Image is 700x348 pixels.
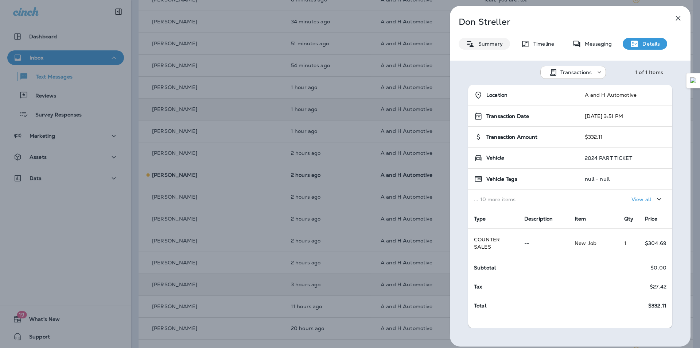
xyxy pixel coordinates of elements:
span: Subtotal [474,264,496,271]
span: Location [486,92,507,98]
span: Qty [624,215,633,222]
span: Transaction Date [486,113,529,119]
td: [DATE] 3:51 PM [579,106,673,127]
span: 1 [624,240,626,246]
div: 1 of 1 Items [635,69,663,75]
span: Vehicle Tags [486,176,517,182]
span: Item [575,215,586,222]
p: Summary [475,41,503,47]
span: Tax [474,283,482,290]
p: Messaging [581,41,612,47]
span: Type [474,215,486,222]
span: Price [645,215,657,222]
p: Don Streller [459,17,658,27]
span: COUNTER SALES [474,236,500,250]
span: Total [474,302,486,309]
td: $332.11 [579,127,673,148]
span: Transaction Amount [486,134,538,140]
p: 2024 PART TICKET [585,155,632,161]
p: Transactions [560,69,592,75]
td: A and H Automotive [579,85,673,106]
span: Vehicle [486,155,504,161]
p: Details [639,41,660,47]
p: null - null [585,176,610,182]
p: Timeline [530,41,554,47]
p: $0.00 [650,265,666,271]
span: $332.11 [648,303,666,309]
img: Detect Auto [690,77,697,84]
p: View all [631,196,651,202]
span: Description [524,215,553,222]
span: New Job [575,240,596,246]
p: ... 10 more items [474,196,573,202]
p: $27.42 [650,284,666,290]
button: View all [629,192,666,206]
p: $304.69 [645,240,666,246]
p: -- [524,240,563,246]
